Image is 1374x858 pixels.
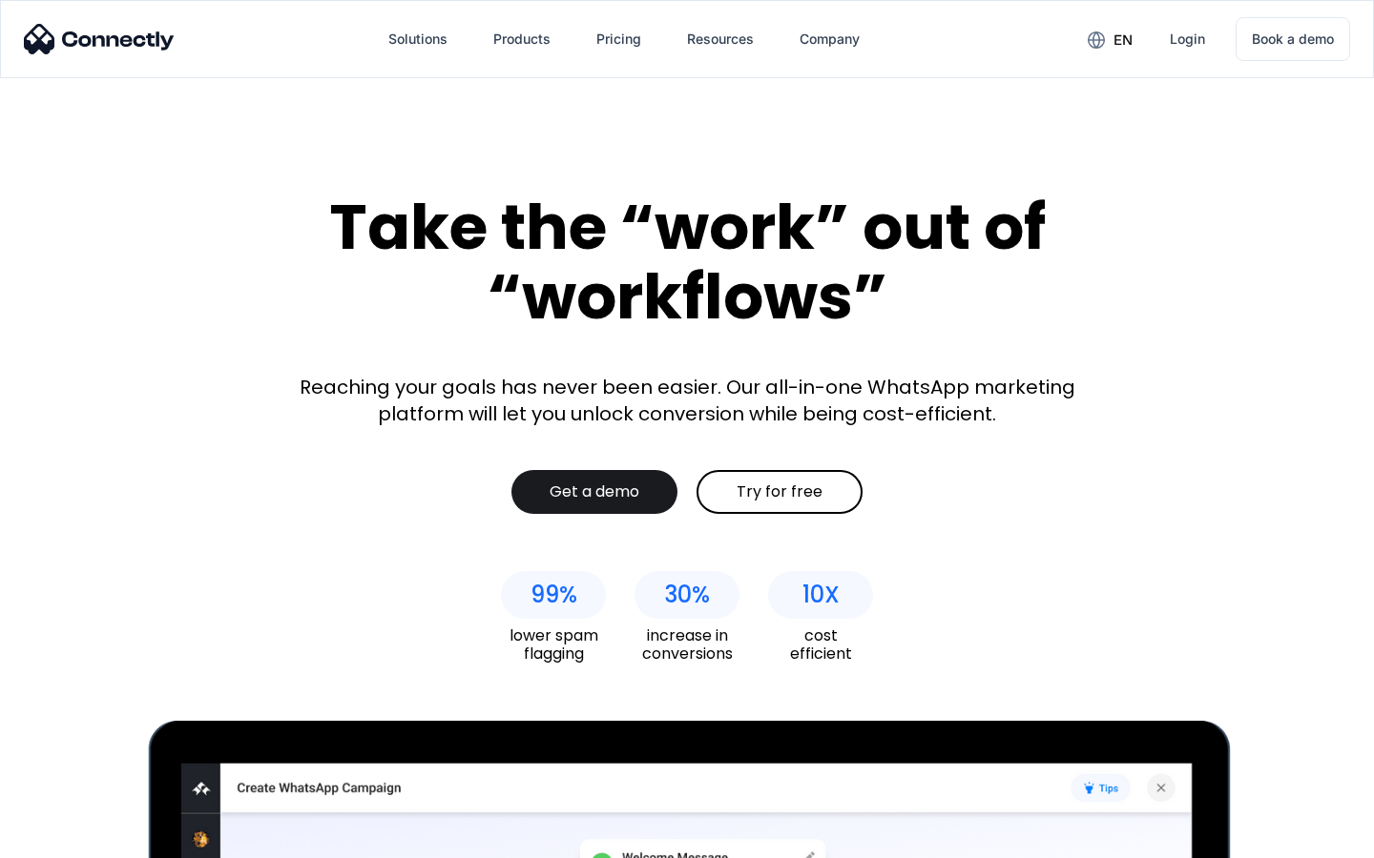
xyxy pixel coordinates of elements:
[1155,16,1220,62] a: Login
[596,26,641,52] div: Pricing
[531,582,577,608] div: 99%
[768,626,873,663] div: cost efficient
[635,626,739,663] div: increase in conversions
[511,470,677,514] a: Get a demo
[286,374,1088,427] div: Reaching your goals has never been easier. Our all-in-one WhatsApp marketing platform will let yo...
[388,26,448,52] div: Solutions
[493,26,551,52] div: Products
[1170,26,1205,52] div: Login
[1114,27,1133,53] div: en
[1236,17,1350,61] a: Book a demo
[501,626,606,663] div: lower spam flagging
[24,24,175,54] img: Connectly Logo
[38,825,114,851] ul: Language list
[802,582,840,608] div: 10X
[550,482,639,501] div: Get a demo
[664,582,710,608] div: 30%
[737,482,822,501] div: Try for free
[697,470,863,514] a: Try for free
[581,16,656,62] a: Pricing
[687,26,754,52] div: Resources
[19,825,114,851] aside: Language selected: English
[800,26,860,52] div: Company
[258,193,1116,331] div: Take the “work” out of “workflows”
